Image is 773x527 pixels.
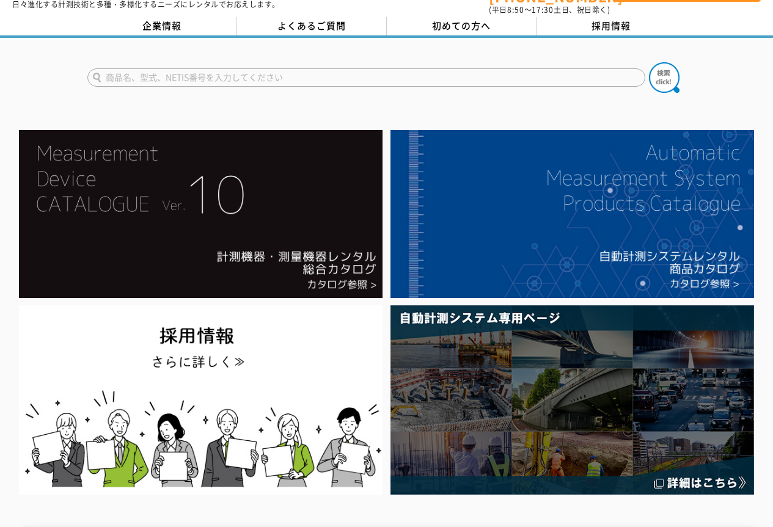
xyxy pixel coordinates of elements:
span: 17:30 [532,4,554,15]
img: SOOKI recruit [19,305,383,494]
p: 日々進化する計測技術と多種・多様化するニーズにレンタルでお応えします。 [12,1,280,8]
span: 8:50 [507,4,524,15]
img: Catalog Ver10 [19,130,383,298]
img: 自動計測システム専用ページ [390,305,754,494]
a: 採用情報 [537,17,686,35]
a: 初めての方へ [387,17,537,35]
span: 初めての方へ [432,19,491,32]
a: 企業情報 [87,17,237,35]
input: 商品名、型式、NETIS番号を入力してください [87,68,645,87]
img: btn_search.png [649,62,680,93]
a: よくあるご質問 [237,17,387,35]
img: 自動計測システムカタログ [390,130,754,298]
span: (平日 ～ 土日、祝日除く) [489,4,610,15]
